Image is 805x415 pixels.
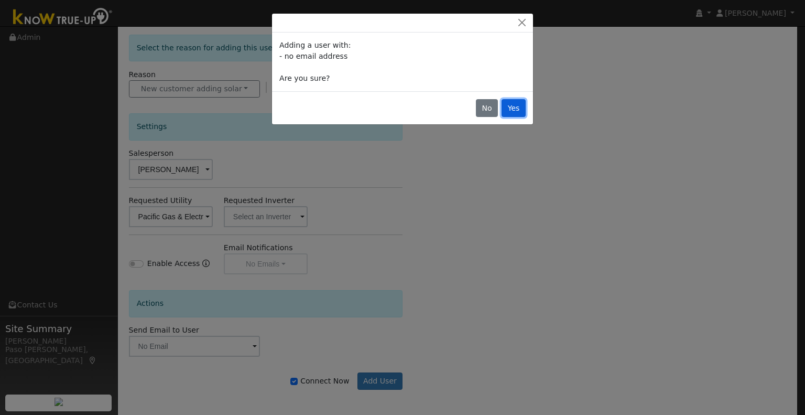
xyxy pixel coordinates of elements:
[279,41,351,49] span: Adding a user with:
[502,99,526,117] button: Yes
[279,52,347,60] span: - no email address
[515,17,529,28] button: Close
[279,74,330,82] span: Are you sure?
[476,99,498,117] button: No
